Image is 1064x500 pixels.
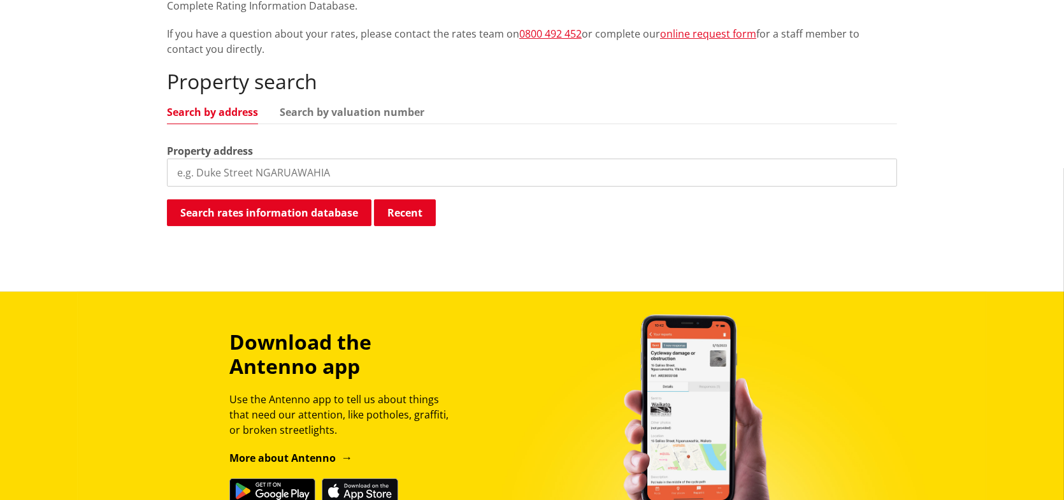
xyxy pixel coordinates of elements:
[229,451,352,465] a: More about Antenno
[660,27,756,41] a: online request form
[229,392,460,438] p: Use the Antenno app to tell us about things that need our attention, like potholes, graffiti, or ...
[167,69,897,94] h2: Property search
[374,199,436,226] button: Recent
[167,107,258,117] a: Search by address
[280,107,424,117] a: Search by valuation number
[167,26,897,57] p: If you have a question about your rates, please contact the rates team on or complete our for a s...
[519,27,582,41] a: 0800 492 452
[167,143,253,159] label: Property address
[229,330,460,379] h3: Download the Antenno app
[167,159,897,187] input: e.g. Duke Street NGARUAWAHIA
[167,199,371,226] button: Search rates information database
